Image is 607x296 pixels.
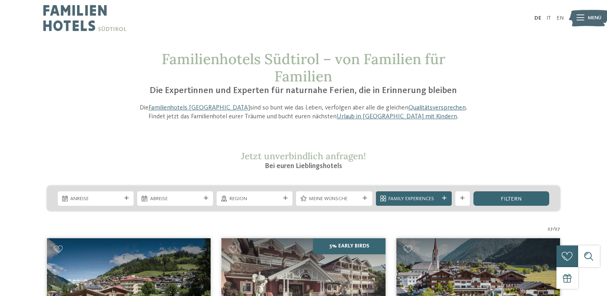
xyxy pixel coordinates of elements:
[265,162,342,170] span: Bei euren Lieblingshotels
[555,225,560,233] span: 27
[534,15,541,21] a: DE
[408,105,466,111] a: Qualitätsversprechen
[241,150,366,162] span: Jetzt unverbindlich anfragen!
[148,105,250,111] a: Familienhotels [GEOGRAPHIC_DATA]
[229,195,280,203] span: Region
[388,195,439,203] span: Family Experiences
[588,14,601,22] span: Menü
[150,195,201,203] span: Abreise
[150,86,457,95] span: Die Expertinnen und Experten für naturnahe Ferien, die in Erinnerung bleiben
[546,15,551,21] a: IT
[556,15,564,21] a: EN
[337,114,457,120] a: Urlaub in [GEOGRAPHIC_DATA] mit Kindern
[132,103,475,122] p: Die sind so bunt wie das Leben, verfolgen aber alle die gleichen . Findet jetzt das Familienhotel...
[70,195,121,203] span: Anreise
[548,225,553,233] span: 27
[501,196,522,202] span: filtern
[162,50,445,85] span: Familienhotels Südtirol – von Familien für Familien
[553,225,555,233] span: /
[309,195,359,203] span: Meine Wünsche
